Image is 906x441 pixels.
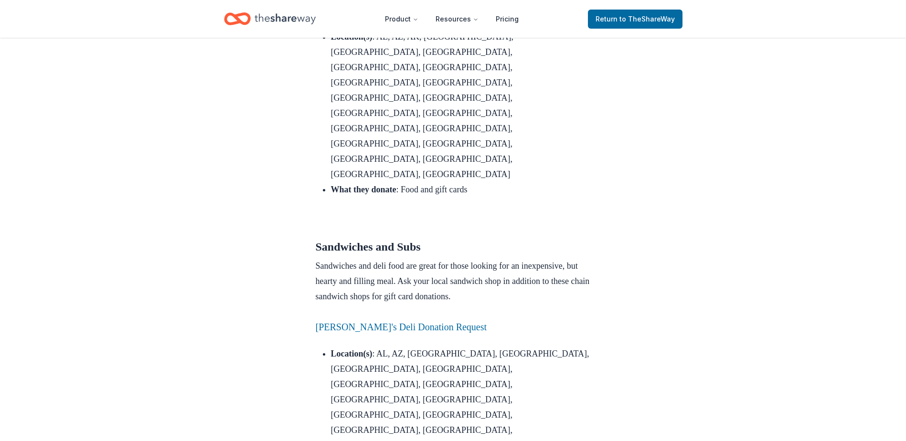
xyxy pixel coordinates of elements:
[224,8,316,30] a: Home
[428,10,486,29] button: Resources
[619,15,675,23] span: to TheShareWay
[331,349,373,358] strong: Location(s)
[331,185,396,194] strong: What they donate
[331,182,591,228] li: : Food and gift cards
[596,13,675,25] span: Return
[316,239,591,254] h2: Sandwiches and Subs
[316,322,487,332] a: [PERSON_NAME]'s Deli Donation Request
[377,10,426,29] button: Product
[377,8,526,30] nav: Main
[331,29,591,182] li: : AL, AZ, AK, [GEOGRAPHIC_DATA], [GEOGRAPHIC_DATA], [GEOGRAPHIC_DATA], [GEOGRAPHIC_DATA], [GEOGRA...
[588,10,682,29] a: Returnto TheShareWay
[316,258,591,319] p: Sandwiches and deli food are great for those looking for an inexpensive, but hearty and filling m...
[488,10,526,29] a: Pricing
